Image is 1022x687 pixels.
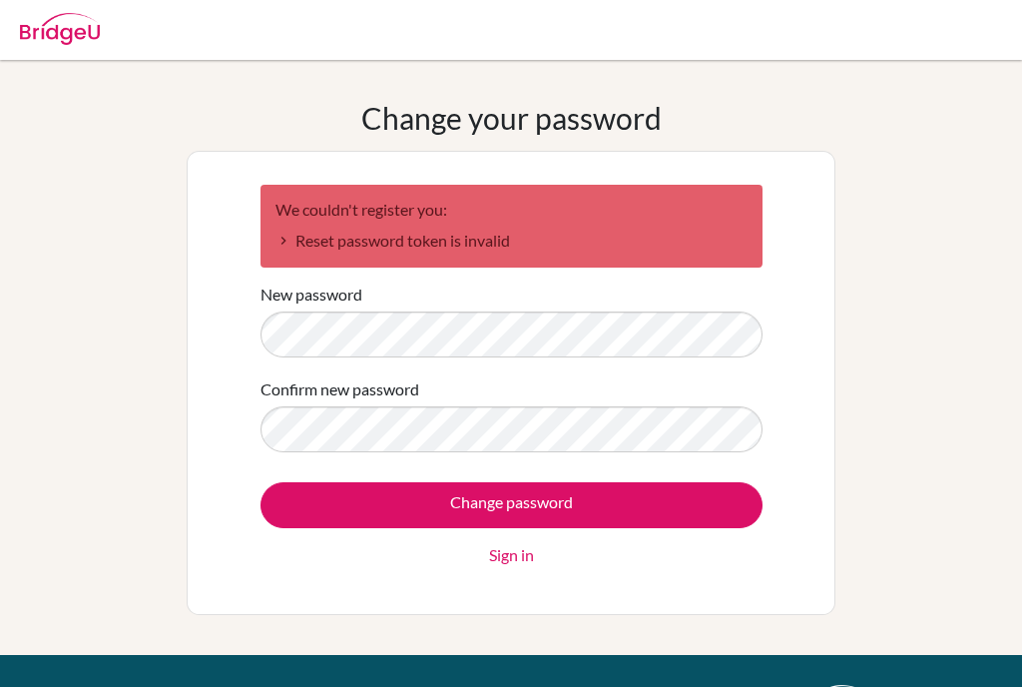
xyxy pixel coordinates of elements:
label: Confirm new password [260,377,419,401]
label: New password [260,283,362,307]
h2: We couldn't register you: [275,200,748,219]
li: Reset password token is invalid [275,229,748,253]
input: Change password [260,482,763,528]
h1: Change your password [361,100,662,136]
img: Bridge-U [20,13,100,45]
a: Sign in [489,543,534,567]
